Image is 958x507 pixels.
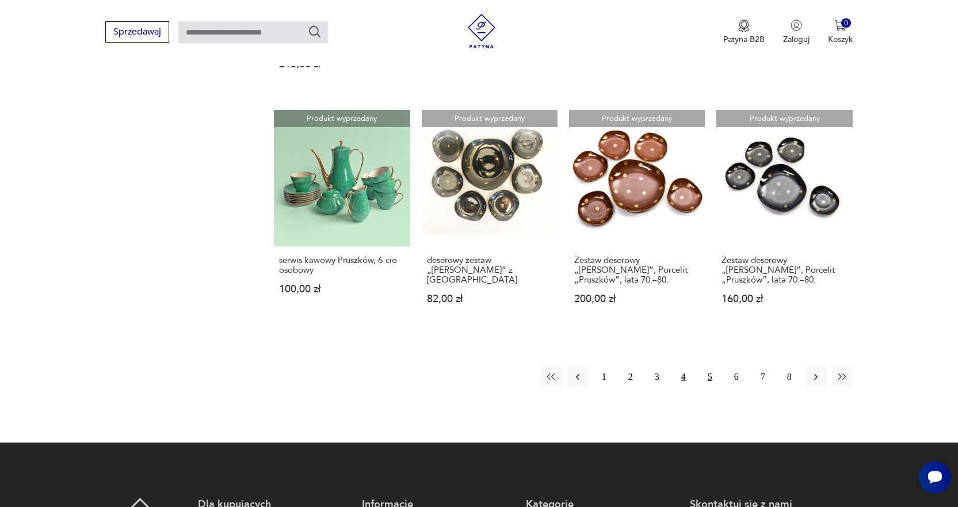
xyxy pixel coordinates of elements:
[722,294,847,304] p: 160,00 zł
[279,284,404,294] p: 100,00 zł
[308,25,322,39] button: Szukaj
[673,367,694,387] button: 4
[427,294,552,304] p: 82,00 zł
[279,59,404,69] p: 215,00 zł
[620,367,641,387] button: 2
[841,18,851,28] div: 0
[723,20,765,45] button: Patyna B2B
[422,110,558,326] a: Produkt wyprzedanydeserowy zestaw „Ryszard” z Pruszkowadeserowy zestaw „[PERSON_NAME]” z [GEOGRAP...
[783,34,810,45] p: Zaloguj
[779,367,800,387] button: 8
[569,110,705,326] a: Produkt wyprzedanyZestaw deserowy „Ryszard”, Porcelit „Pruszków”, lata 70.–80.Zestaw deserowy „[P...
[700,367,720,387] button: 5
[791,20,802,31] img: Ikonka użytkownika
[919,461,951,493] iframe: Smartsupp widget button
[828,20,853,45] button: 0Koszyk
[723,34,765,45] p: Patyna B2B
[726,367,747,387] button: 6
[279,256,404,275] h3: serwis kawowy Pruszków, 6-cio osobowy
[574,256,700,285] h3: Zestaw deserowy „[PERSON_NAME]”, Porcelit „Pruszków”, lata 70.–80.
[594,367,615,387] button: 1
[738,20,750,32] img: Ikona medalu
[464,14,499,48] img: Patyna - sklep z meblami i dekoracjami vintage
[753,367,773,387] button: 7
[828,34,853,45] p: Koszyk
[574,294,700,304] p: 200,00 zł
[722,256,847,285] h3: Zestaw deserowy „[PERSON_NAME]”, Porcelit „Pruszków”, lata 70.–80.
[723,20,765,45] a: Ikona medaluPatyna B2B
[834,20,846,31] img: Ikona koszyka
[274,110,410,326] a: Produkt wyprzedanyserwis kawowy Pruszków, 6-cio osobowyserwis kawowy Pruszków, 6-cio osobowy100,0...
[647,367,667,387] button: 3
[105,21,169,43] button: Sprzedawaj
[427,256,552,285] h3: deserowy zestaw „[PERSON_NAME]” z [GEOGRAPHIC_DATA]
[105,29,169,37] a: Sprzedawaj
[716,110,852,326] a: Produkt wyprzedanyZestaw deserowy „Ryszard”, Porcelit „Pruszków”, lata 70.–80.Zestaw deserowy „[P...
[783,20,810,45] button: Zaloguj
